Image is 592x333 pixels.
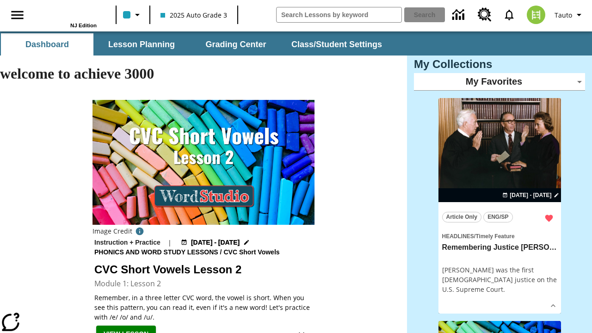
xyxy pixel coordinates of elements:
[442,212,481,222] button: Article Only
[510,191,551,199] span: [DATE] - [DATE]
[551,6,588,23] button: Profile/Settings
[472,2,497,27] a: Resource Center, Will open in new tab
[92,227,132,236] p: Image Credit
[95,33,188,55] button: Lesson Planning
[497,3,521,27] a: Notifications
[37,4,97,23] a: Home
[132,225,147,238] button: Image credit: TOXIC CAT/Shutterstock
[94,247,220,258] span: Phonics and Word Study Lessons
[284,33,389,55] button: Class/Student Settings
[414,73,585,91] div: My Favorites
[446,212,477,222] span: Article Only
[447,2,472,28] a: Data Center
[474,233,475,240] span: /
[94,278,313,289] h3: Module 1: Lesson 2
[438,98,561,314] div: lesson details
[223,247,281,258] span: CVC Short Vowels
[160,10,227,20] span: 2025 Auto Grade 3
[191,238,240,247] span: [DATE] - [DATE]
[168,238,172,247] span: |
[94,293,313,322] p: Remember, in a three letter CVC word, the vowel is short. When you see this pattern, you can read...
[119,6,147,23] button: Class color is light blue. Change class color
[442,243,557,253] h3: Remembering Justice O'Connor
[521,3,551,27] button: Select a new avatar
[546,299,560,313] button: Show Details
[4,1,31,29] button: Open side menu
[475,233,514,240] span: Timely Feature
[442,265,557,294] div: [PERSON_NAME] was the first [DEMOGRAPHIC_DATA] justice on the U.S. Supreme Court.
[442,233,474,240] span: Headlines
[92,100,314,225] img: CVC Short Vowels Lesson 2.
[500,191,561,199] button: Aug 18 - Aug 18 Choose Dates
[179,238,252,247] button: Aug 18 - Aug 18 Choose Dates
[442,231,557,241] span: Topic: Headlines/Timely Feature
[37,3,97,28] div: Home
[70,23,97,28] span: NJ Edition
[541,210,557,227] button: Remove from Favorites
[1,33,93,55] button: Dashboard
[414,58,585,71] h3: My Collections
[527,6,545,24] img: avatar image
[555,10,572,20] span: Tauto
[190,33,282,55] button: Grading Center
[483,212,513,222] button: ENG/SP
[487,212,508,222] span: ENG/SP
[94,238,160,247] p: Instruction + Practice
[277,7,401,22] input: search field
[94,261,313,278] h2: CVC Short Vowels Lesson 2
[220,248,222,256] span: /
